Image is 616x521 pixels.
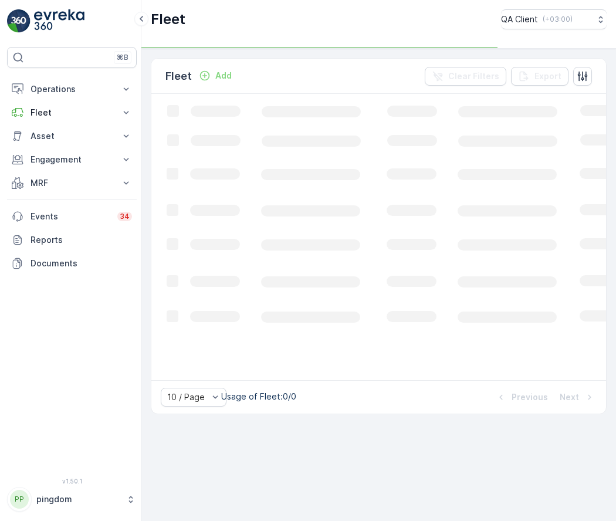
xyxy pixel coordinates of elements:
[31,234,132,246] p: Reports
[31,130,113,142] p: Asset
[7,478,137,485] span: v 1.50.1
[543,15,573,24] p: ( +03:00 )
[560,391,579,403] p: Next
[425,67,506,86] button: Clear Filters
[31,177,113,189] p: MRF
[31,154,113,165] p: Engagement
[501,9,607,29] button: QA Client(+03:00)
[7,148,137,171] button: Engagement
[7,101,137,124] button: Fleet
[31,107,113,119] p: Fleet
[31,258,132,269] p: Documents
[511,67,568,86] button: Export
[448,70,499,82] p: Clear Filters
[7,205,137,228] a: Events34
[7,124,137,148] button: Asset
[7,77,137,101] button: Operations
[34,9,84,33] img: logo_light-DOdMpM7g.png
[10,490,29,509] div: PP
[494,390,549,404] button: Previous
[7,228,137,252] a: Reports
[120,212,130,221] p: 34
[501,13,538,25] p: QA Client
[31,211,110,222] p: Events
[36,493,120,505] p: pingdom
[194,69,236,83] button: Add
[221,391,296,402] p: Usage of Fleet : 0/0
[151,10,185,29] p: Fleet
[512,391,548,403] p: Previous
[534,70,561,82] p: Export
[7,9,31,33] img: logo
[117,53,128,62] p: ⌘B
[31,83,113,95] p: Operations
[7,487,137,512] button: PPpingdom
[559,390,597,404] button: Next
[7,171,137,195] button: MRF
[215,70,232,82] p: Add
[165,68,192,84] p: Fleet
[7,252,137,275] a: Documents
